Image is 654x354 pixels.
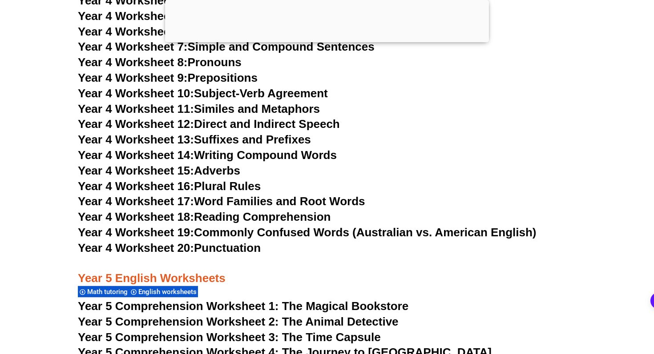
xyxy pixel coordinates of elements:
span: Year 4 Worksheet 12: [78,117,194,131]
span: Year 4 Worksheet 16: [78,179,194,193]
span: Year 4 Worksheet 5: [78,9,188,23]
a: Year 4 Worksheet 16:Plural Rules [78,179,261,193]
span: Year 4 Worksheet 15: [78,164,194,177]
span: Math tutoring [87,288,130,296]
a: Year 5 Comprehension Worksheet 2: The Animal Detective [78,315,399,328]
span: English worksheets [138,288,199,296]
div: English worksheets [129,286,198,298]
a: Year 4 Worksheet 5:Homophones [78,9,262,23]
a: Year 5 Comprehension Worksheet 1: The Magical Bookstore [78,299,408,313]
h3: Year 5 English Worksheets [78,256,576,286]
a: Year 4 Worksheet 19:Commonly Confused Words (Australian vs. American English) [78,226,537,239]
span: Year 4 Worksheet 11: [78,102,194,115]
iframe: Chat Widget [610,311,654,354]
span: Year 4 Worksheet 14: [78,148,194,162]
span: Year 4 Worksheet 6: [78,25,188,38]
a: Year 4 Worksheet 15:Adverbs [78,164,240,177]
a: Year 4 Worksheet 20:Punctuation [78,241,261,255]
a: Year 4 Worksheet 11:Similes and Metaphors [78,102,320,115]
a: Year 4 Worksheet 14:Writing Compound Words [78,148,337,162]
span: Year 4 Worksheet 20: [78,241,194,255]
span: Year 4 Worksheet 8: [78,56,188,69]
span: Year 4 Worksheet 17: [78,195,194,208]
a: Year 4 Worksheet 8:Pronouns [78,56,242,69]
a: Year 4 Worksheet 7:Simple and Compound Sentences [78,40,375,53]
a: Year 4 Worksheet 12:Direct and Indirect Speech [78,117,340,131]
span: Year 4 Worksheet 19: [78,226,194,239]
span: Year 4 Worksheet 7: [78,40,188,53]
a: Year 4 Worksheet 18:Reading Comprehension [78,210,331,223]
a: Year 5 Comprehension Worksheet 3: The Time Capsule [78,330,381,344]
a: Year 4 Worksheet 13:Suffixes and Prefixes [78,133,311,146]
a: Year 4 Worksheet 17:Word Families and Root Words [78,195,365,208]
span: Year 4 Worksheet 9: [78,71,188,84]
a: Year 4 Worksheet 6:Conjunctions [78,25,262,38]
span: Year 4 Worksheet 18: [78,210,194,223]
a: Year 4 Worksheet 10:Subject-Verb Agreement [78,87,328,100]
div: Math tutoring [78,286,129,298]
span: Year 4 Worksheet 10: [78,87,194,100]
a: Year 4 Worksheet 9:Prepositions [78,71,258,84]
span: Year 4 Worksheet 13: [78,133,194,146]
